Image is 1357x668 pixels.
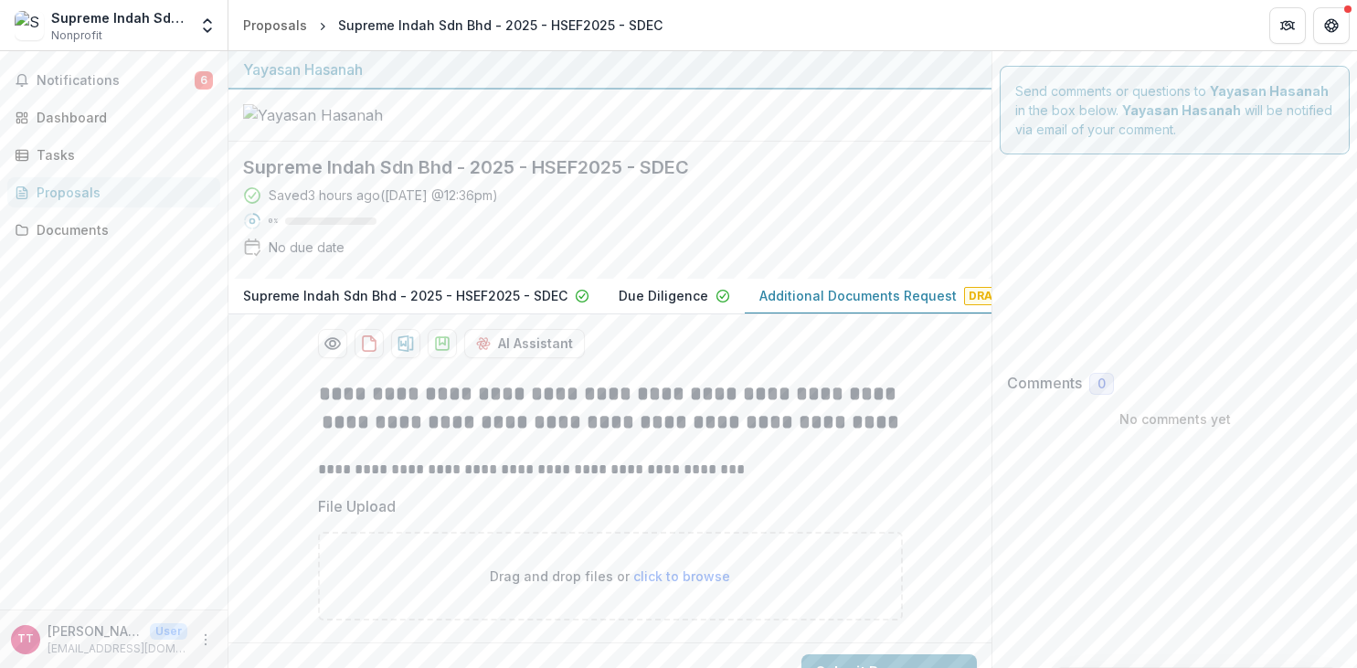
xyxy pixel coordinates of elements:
p: Supreme Indah Sdn Bhd - 2025 - HSEF2025 - SDEC [243,286,567,305]
span: 0 [1097,376,1106,392]
button: AI Assistant [464,329,585,358]
span: click to browse [633,568,730,584]
button: Notifications6 [7,66,220,95]
p: File Upload [318,495,396,517]
p: Additional Documents Request [759,286,957,305]
nav: breadcrumb [236,12,670,38]
img: Supreme Indah Sdn Bhd [15,11,44,40]
a: Documents [7,215,220,245]
span: Draft [964,287,1012,305]
a: Tasks [7,140,220,170]
a: Proposals [7,177,220,207]
div: Trudy Tan [17,633,34,645]
a: Proposals [236,12,314,38]
button: Get Help [1313,7,1350,44]
button: Open entity switcher [195,7,220,44]
p: User [150,623,187,640]
p: Drag and drop files or [490,567,730,586]
div: Proposals [243,16,307,35]
h2: Supreme Indah Sdn Bhd - 2025 - HSEF2025 - SDEC [243,156,948,178]
button: Partners [1269,7,1306,44]
p: [PERSON_NAME] [48,621,143,641]
p: 0 % [269,215,278,228]
a: Dashboard [7,102,220,133]
div: Yayasan Hasanah [243,58,977,80]
button: download-proposal [355,329,384,358]
button: download-proposal [391,329,420,358]
h2: Comments [1007,375,1082,392]
img: Yayasan Hasanah [243,104,426,126]
div: Send comments or questions to in the box below. will be notified via email of your comment. [1000,66,1350,154]
div: Saved 3 hours ago ( [DATE] @ 12:36pm ) [269,186,498,205]
div: Documents [37,220,206,239]
span: Notifications [37,73,195,89]
button: More [195,629,217,651]
button: Preview a9138e18-990d-40b3-9e21-a75566505be8-2.pdf [318,329,347,358]
strong: Yayasan Hasanah [1122,102,1241,118]
div: No due date [269,238,345,257]
span: 6 [195,71,213,90]
div: Supreme Indah Sdn Bhd [51,8,187,27]
p: Due Diligence [619,286,708,305]
div: Supreme Indah Sdn Bhd - 2025 - HSEF2025 - SDEC [338,16,663,35]
p: [EMAIL_ADDRESS][DOMAIN_NAME] [48,641,187,657]
div: Tasks [37,145,206,164]
div: Proposals [37,183,206,202]
span: Nonprofit [51,27,102,44]
p: No comments yet [1007,409,1342,429]
div: Dashboard [37,108,206,127]
strong: Yayasan Hasanah [1210,83,1329,99]
button: download-proposal [428,329,457,358]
